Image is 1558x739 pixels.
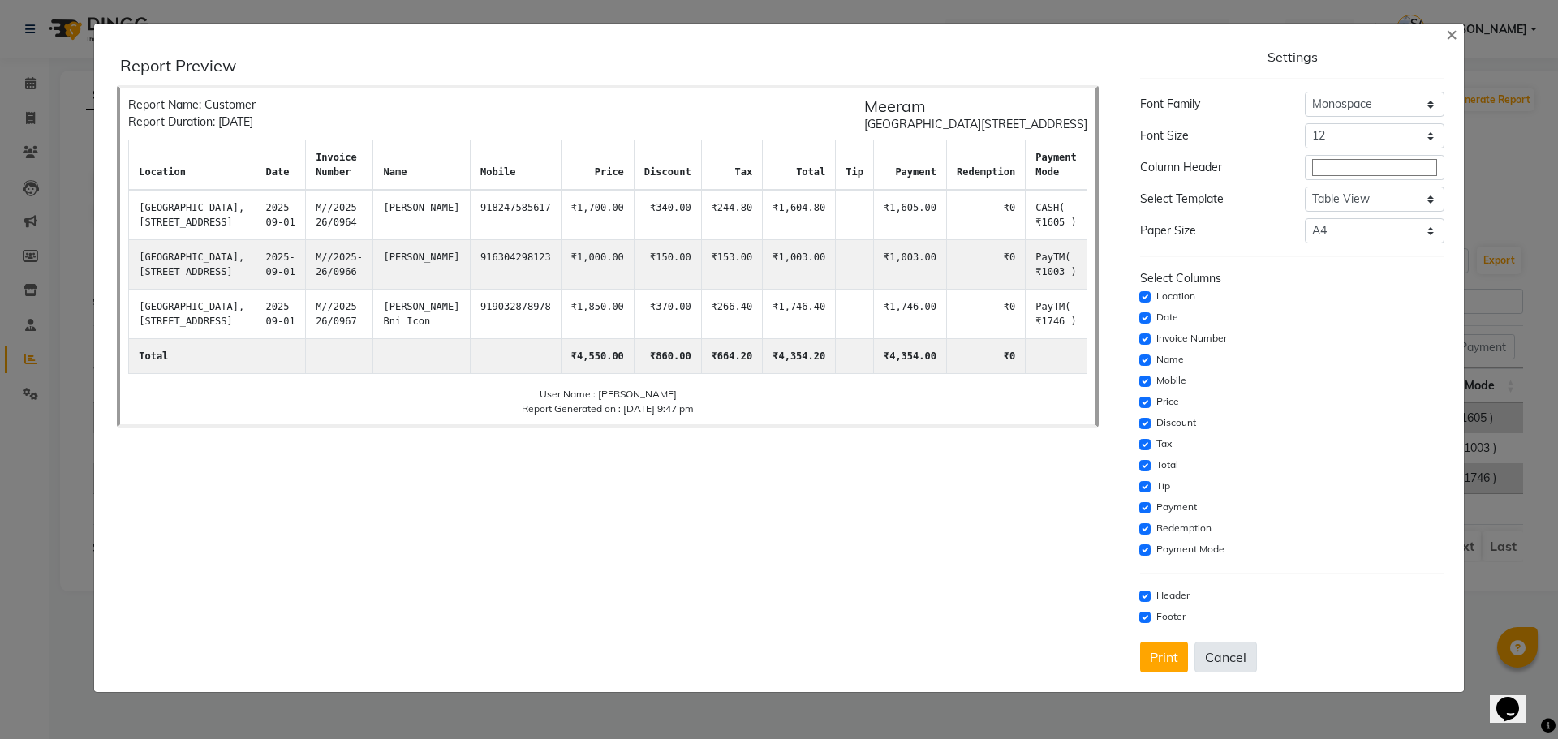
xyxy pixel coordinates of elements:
th: tax [701,140,763,191]
th: price [561,140,634,191]
td: [PERSON_NAME] Bni Icon [373,290,471,339]
td: ₹150.00 [634,240,701,290]
td: [GEOGRAPHIC_DATA], [STREET_ADDRESS] [129,240,256,290]
th: tip [836,140,874,191]
td: ₹1,746.00 [873,290,946,339]
div: Select Template [1128,191,1292,208]
td: CASH( ₹1605 ) [1026,190,1087,240]
td: ₹244.80 [701,190,763,240]
th: total [763,140,836,191]
div: Report Preview [120,56,1108,75]
span: × [1446,21,1457,45]
label: Total [1156,458,1178,472]
td: ₹1,000.00 [561,240,634,290]
th: date [256,140,306,191]
button: Cancel [1194,642,1257,672]
iframe: chat widget [1490,674,1542,723]
label: Price [1156,394,1179,409]
td: ₹340.00 [634,190,701,240]
td: M//2025-26/0964 [306,190,373,240]
td: Total [129,339,256,374]
td: ₹664.20 [701,339,763,374]
th: payment mode [1026,140,1087,191]
td: ₹1,700.00 [561,190,634,240]
label: Discount [1156,415,1196,430]
td: [GEOGRAPHIC_DATA], [STREET_ADDRESS] [129,290,256,339]
td: 916304298123 [471,240,562,290]
td: [PERSON_NAME] [373,190,471,240]
td: 918247585617 [471,190,562,240]
td: ₹1,604.80 [763,190,836,240]
td: 2025-09-01 [256,240,306,290]
td: ₹4,550.00 [561,339,634,374]
label: Location [1156,289,1195,303]
div: Column Header [1128,159,1292,176]
td: ₹0 [946,240,1025,290]
th: discount [634,140,701,191]
td: ₹0 [946,339,1025,374]
th: invoice number [306,140,373,191]
td: ₹0 [946,290,1025,339]
th: location [129,140,256,191]
label: Date [1156,310,1178,324]
td: ₹266.40 [701,290,763,339]
div: Report Duration: [DATE] [128,114,256,131]
td: ₹860.00 [634,339,701,374]
td: M//2025-26/0966 [306,240,373,290]
th: redemption [946,140,1025,191]
label: Footer [1156,609,1186,624]
td: ₹4,354.20 [763,339,836,374]
label: Mobile [1156,373,1186,388]
th: payment [873,140,946,191]
label: Payment Mode [1156,542,1224,556]
td: PayTM( ₹1746 ) [1026,290,1087,339]
td: 2025-09-01 [256,190,306,240]
td: ₹1,850.00 [561,290,634,339]
label: Header [1156,588,1190,603]
div: Select Columns [1140,270,1444,287]
td: ₹0 [946,190,1025,240]
label: Tip [1156,479,1170,493]
div: [GEOGRAPHIC_DATA][STREET_ADDRESS] [864,116,1087,133]
td: PayTM( ₹1003 ) [1026,240,1087,290]
td: [GEOGRAPHIC_DATA], [STREET_ADDRESS] [129,190,256,240]
label: Invoice Number [1156,331,1227,346]
td: ₹1,746.40 [763,290,836,339]
td: ₹4,354.00 [873,339,946,374]
h5: Meeram [864,97,1087,116]
td: ₹1,003.00 [763,240,836,290]
div: Font Family [1128,96,1292,113]
button: Print [1140,642,1188,672]
td: ₹153.00 [701,240,763,290]
td: M//2025-26/0967 [306,290,373,339]
label: Payment [1156,500,1197,514]
label: Tax [1156,436,1172,451]
td: ₹370.00 [634,290,701,339]
td: 2025-09-01 [256,290,306,339]
td: ₹1,605.00 [873,190,946,240]
div: Report Generated on : [DATE] 9:47 pm [128,402,1087,416]
label: Redemption [1156,521,1212,535]
div: Paper Size [1128,222,1292,239]
td: ₹1,003.00 [873,240,946,290]
div: Report Name: Customer [128,97,256,114]
div: Settings [1140,49,1444,65]
button: Close [1433,11,1470,56]
label: Name [1156,352,1184,367]
th: mobile [471,140,562,191]
div: User Name : [PERSON_NAME] [128,387,1087,402]
th: name [373,140,471,191]
div: Font Size [1128,127,1292,144]
td: 919032878978 [471,290,562,339]
td: [PERSON_NAME] [373,240,471,290]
